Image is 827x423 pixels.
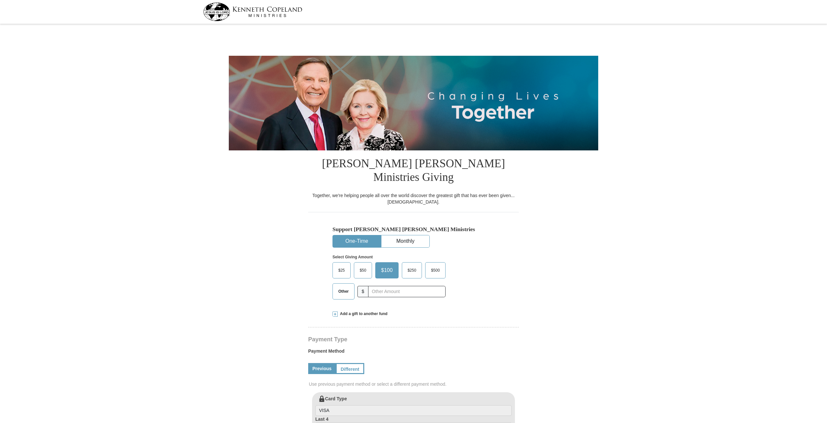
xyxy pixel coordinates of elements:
span: $100 [378,265,396,275]
label: Payment Method [308,348,519,358]
input: Card Type [315,405,512,416]
button: Monthly [381,235,429,247]
span: Use previous payment method or select a different payment method. [309,381,519,387]
img: kcm-header-logo.svg [203,3,302,21]
input: Other Amount [368,286,446,297]
a: Previous [308,363,336,374]
span: Add a gift to another fund [338,311,388,317]
strong: Select Giving Amount [332,255,373,259]
span: $250 [404,265,420,275]
span: $ [357,286,368,297]
h5: Support [PERSON_NAME] [PERSON_NAME] Ministries [332,226,495,233]
button: One-Time [333,235,381,247]
h4: Payment Type [308,337,519,342]
span: Other [335,287,352,296]
h1: [PERSON_NAME] [PERSON_NAME] Ministries Giving [308,150,519,192]
span: $25 [335,265,348,275]
span: $50 [356,265,369,275]
span: $500 [428,265,443,275]
div: Together, we're helping people all over the world discover the greatest gift that has ever been g... [308,192,519,205]
label: Card Type [315,395,512,416]
a: Different [336,363,364,374]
